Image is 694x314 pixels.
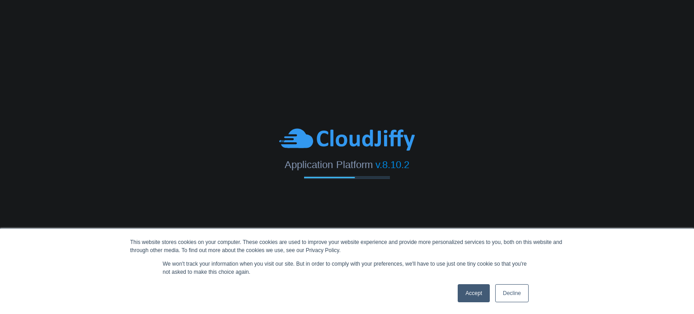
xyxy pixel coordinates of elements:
span: Application Platform [285,159,372,170]
a: Accept [458,284,490,302]
a: Decline [495,284,529,302]
span: v.8.10.2 [375,159,409,170]
p: We won't track your information when you visit our site. But in order to comply with your prefere... [163,260,531,276]
div: This website stores cookies on your computer. These cookies are used to improve your website expe... [130,238,564,254]
img: CloudJiffy-Blue.svg [279,127,415,152]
